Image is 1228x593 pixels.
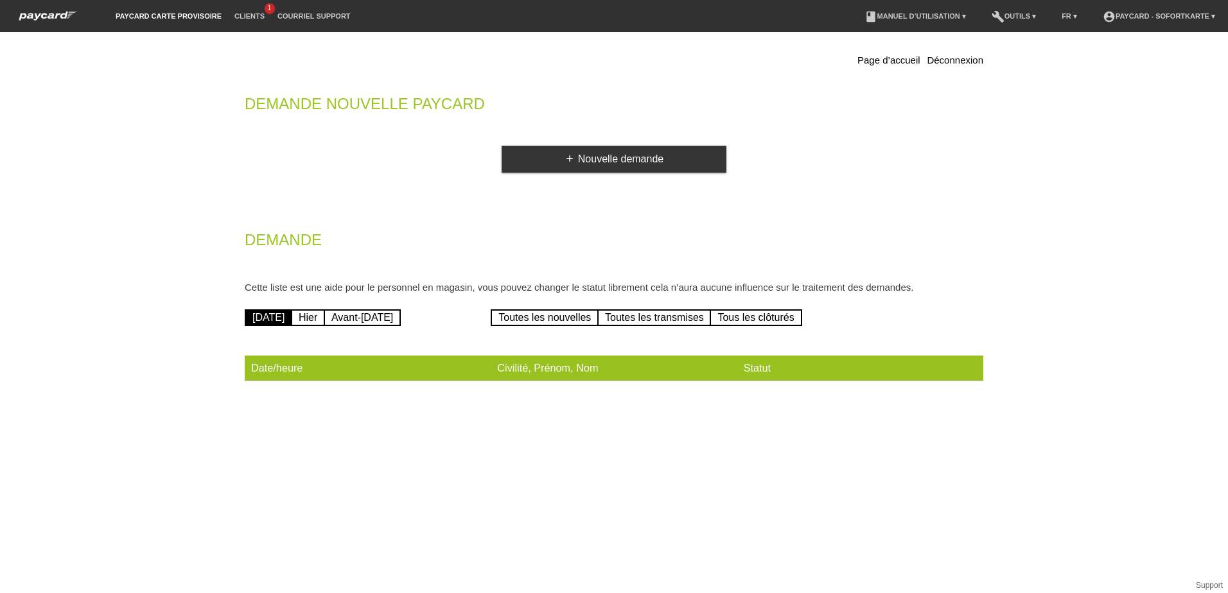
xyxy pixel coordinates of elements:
[13,9,83,22] img: paycard Sofortkarte
[1196,581,1223,590] a: Support
[491,309,599,326] a: Toutes les nouvelles
[265,3,275,14] span: 1
[245,282,983,293] p: Cette liste est une aide pour le personnel en magasin, vous pouvez changer le statut librement ce...
[324,309,401,326] a: Avant-[DATE]
[228,12,271,20] a: Clients
[710,309,802,326] a: Tous les clôturés
[109,12,228,20] a: paycard carte provisoire
[1103,10,1116,23] i: account_circle
[245,309,292,326] a: [DATE]
[737,356,983,381] th: Statut
[245,234,983,253] h2: Demande
[992,10,1004,23] i: build
[927,55,983,65] a: Déconnexion
[858,12,972,20] a: bookManuel d’utilisation ▾
[1096,12,1222,20] a: account_circlepaycard - Sofortkarte ▾
[864,10,877,23] i: book
[291,309,325,326] a: Hier
[491,356,737,381] th: Civilité, Prénom, Nom
[597,309,712,326] a: Toutes les transmises
[857,55,920,65] a: Page d’accueil
[245,356,491,381] th: Date/heure
[985,12,1042,20] a: buildOutils ▾
[1055,12,1083,20] a: FR ▾
[13,15,83,24] a: paycard Sofortkarte
[565,153,575,164] i: add
[245,98,983,117] h2: Demande nouvelle Paycard
[502,146,726,173] a: addNouvelle demande
[271,12,356,20] a: Courriel Support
